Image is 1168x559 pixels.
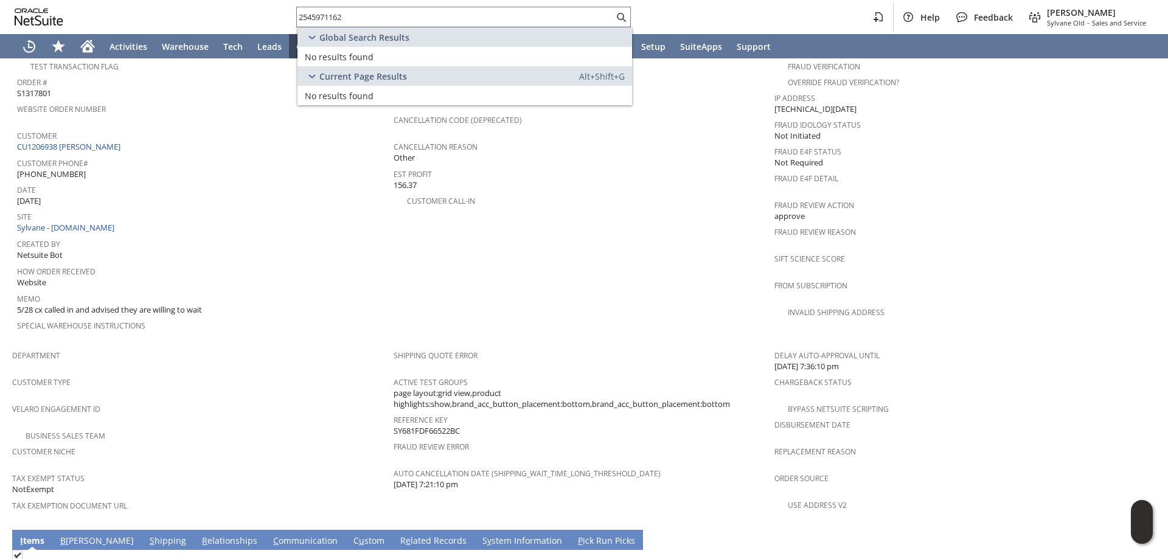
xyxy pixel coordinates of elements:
[15,9,63,26] svg: logo
[788,307,885,318] a: Invalid Shipping Address
[394,179,417,191] span: 156.37
[17,249,63,261] span: Netsuite Bot
[17,88,51,99] span: S1317801
[774,200,854,210] a: Fraud Review Action
[407,196,475,206] a: Customer Call-in
[1047,7,1146,18] span: [PERSON_NAME]
[487,535,492,546] span: y
[1092,18,1146,27] span: Sales and Service
[44,34,73,58] div: Shortcuts
[774,173,838,184] a: Fraud E4F Detail
[250,34,289,58] a: Leads
[774,147,841,157] a: Fraud E4F Status
[680,41,722,52] span: SuiteApps
[12,484,54,495] span: NotExempt
[737,41,771,52] span: Support
[80,39,95,54] svg: Home
[60,535,66,546] span: B
[297,10,614,24] input: Search
[788,404,889,414] a: Bypass NetSuite Scripting
[406,535,411,546] span: e
[394,169,432,179] a: Est Profit
[397,535,470,548] a: Related Records
[394,387,769,410] span: page layout:grid view,product highlights:show,brand_acc_button_placement:bottom,brand_acc_button_...
[273,535,279,546] span: C
[1087,18,1090,27] span: -
[51,39,66,54] svg: Shortcuts
[578,535,583,546] span: P
[17,185,36,195] a: Date
[202,535,207,546] span: R
[12,501,127,511] a: Tax Exemption Document URL
[788,61,860,72] a: Fraud Verification
[17,77,47,88] a: Order #
[305,90,374,102] span: No results found
[17,266,96,277] a: How Order Received
[73,34,102,58] a: Home
[974,12,1013,23] span: Feedback
[394,415,448,425] a: Reference Key
[774,120,861,130] a: Fraud Idology Status
[788,77,899,88] a: Override Fraud Verification?
[774,93,815,103] a: IP Address
[774,157,823,168] span: Not Required
[17,535,47,548] a: Items
[774,280,847,291] a: From Subscription
[575,535,638,548] a: Pick Run Picks
[15,34,44,58] a: Recent Records
[17,239,60,249] a: Created By
[216,34,250,58] a: Tech
[350,535,388,548] a: Custom
[1047,18,1085,27] span: Sylvane Old
[359,535,364,546] span: u
[1131,523,1153,544] span: Oracle Guided Learning Widget. To move around, please hold and drag
[17,212,32,222] a: Site
[12,350,60,361] a: Department
[634,34,673,58] a: Setup
[774,210,805,222] span: approve
[289,34,363,58] a: Opportunities
[17,321,145,331] a: Special Warehouse Instructions
[155,34,216,58] a: Warehouse
[257,41,282,52] span: Leads
[297,47,632,66] a: No results found
[394,442,469,452] a: Fraud Review Error
[319,32,409,43] span: Global Search Results
[394,152,415,164] span: Other
[17,222,117,233] a: Sylvane - [DOMAIN_NAME]
[17,294,40,304] a: Memo
[17,168,86,180] span: [PHONE_NUMBER]
[920,12,940,23] span: Help
[673,34,729,58] a: SuiteApps
[102,34,155,58] a: Activities
[223,41,243,52] span: Tech
[774,350,880,361] a: Delay Auto-Approval Until
[17,141,123,152] a: CU1206938 [PERSON_NAME]
[12,473,85,484] a: Tax Exempt Status
[774,254,845,264] a: Sift Science Score
[17,104,106,114] a: Website Order Number
[774,103,857,115] span: [TECHNICAL_ID][DATE]
[17,195,41,207] span: [DATE]
[30,61,119,72] a: Test Transaction Flag
[17,304,202,316] span: 5/28 cx called in and advised they are willing to wait
[109,41,147,52] span: Activities
[788,500,847,510] a: Use Address V2
[296,41,355,52] span: Opportunities
[774,473,829,484] a: Order Source
[17,131,57,141] a: Customer
[12,446,75,457] a: Customer Niche
[17,277,46,288] span: Website
[394,377,468,387] a: Active Test Groups
[774,361,839,372] span: [DATE] 7:36:10 pm
[394,468,661,479] a: Auto Cancellation Date (shipping_wait_time_long_threshold_date)
[579,71,625,82] span: Alt+Shift+G
[1131,500,1153,544] iframe: Click here to launch Oracle Guided Learning Help Panel
[199,535,260,548] a: Relationships
[394,115,522,125] a: Cancellation Code (deprecated)
[270,535,341,548] a: Communication
[22,39,36,54] svg: Recent Records
[297,86,632,105] a: No results found
[774,227,856,237] a: Fraud Review Reason
[12,377,71,387] a: Customer Type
